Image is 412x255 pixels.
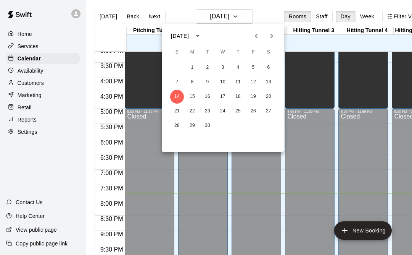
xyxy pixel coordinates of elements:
[231,90,245,104] button: 18
[249,28,264,44] button: Previous month
[246,90,260,104] button: 19
[185,119,199,133] button: 29
[216,90,230,104] button: 17
[246,104,260,118] button: 26
[185,90,199,104] button: 15
[185,45,199,60] span: Monday
[246,45,260,60] span: Friday
[262,104,275,118] button: 27
[170,45,184,60] span: Sunday
[185,75,199,89] button: 8
[170,104,184,118] button: 21
[262,45,275,60] span: Saturday
[246,75,260,89] button: 12
[201,45,214,60] span: Tuesday
[262,90,275,104] button: 20
[216,45,230,60] span: Wednesday
[185,61,199,75] button: 1
[171,32,189,40] div: [DATE]
[201,90,214,104] button: 16
[231,61,245,75] button: 4
[246,61,260,75] button: 5
[216,75,230,89] button: 10
[216,61,230,75] button: 3
[262,61,275,75] button: 6
[170,75,184,89] button: 7
[191,29,204,42] button: calendar view is open, switch to year view
[216,104,230,118] button: 24
[264,28,279,44] button: Next month
[170,119,184,133] button: 28
[201,61,214,75] button: 2
[170,90,184,104] button: 14
[201,104,214,118] button: 23
[262,75,275,89] button: 13
[231,45,245,60] span: Thursday
[231,75,245,89] button: 11
[231,104,245,118] button: 25
[201,75,214,89] button: 9
[185,104,199,118] button: 22
[201,119,214,133] button: 30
